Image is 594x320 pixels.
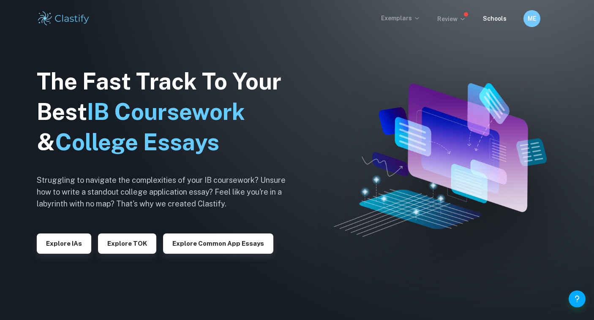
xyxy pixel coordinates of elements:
[381,14,420,23] p: Exemplars
[569,290,586,307] button: Help and Feedback
[37,233,91,254] button: Explore IAs
[37,10,90,27] img: Clastify logo
[163,233,273,254] button: Explore Common App essays
[163,239,273,247] a: Explore Common App essays
[98,239,156,247] a: Explore TOK
[334,83,546,237] img: Clastify hero
[523,10,540,27] button: ME
[87,98,245,125] span: IB Coursework
[98,233,156,254] button: Explore TOK
[527,14,537,23] h6: ME
[37,174,299,210] h6: Struggling to navigate the complexities of your IB coursework? Unsure how to write a standout col...
[437,14,466,24] p: Review
[483,15,507,22] a: Schools
[55,129,219,155] span: College Essays
[37,239,91,247] a: Explore IAs
[37,66,299,157] h1: The Fast Track To Your Best &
